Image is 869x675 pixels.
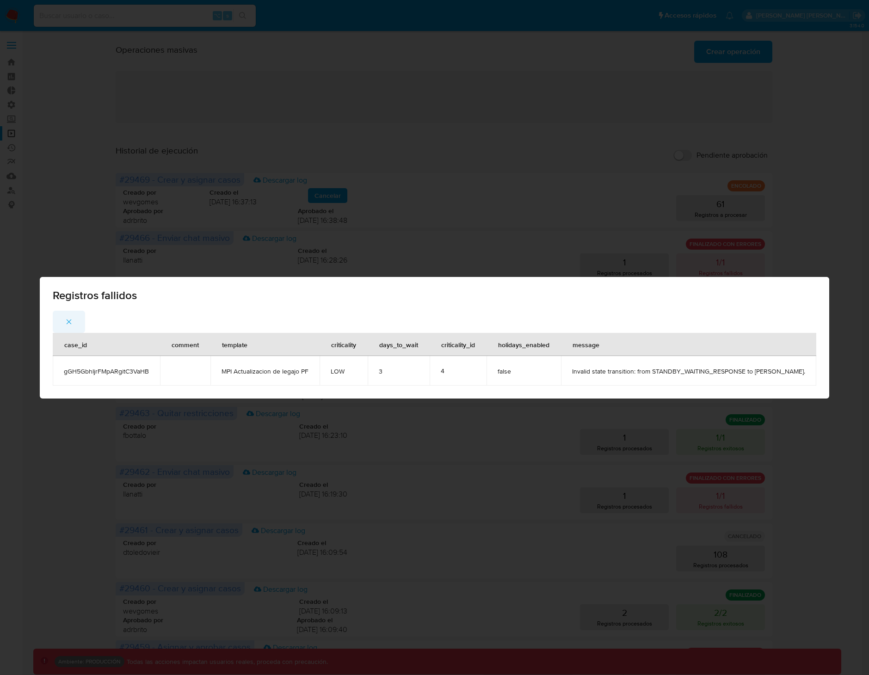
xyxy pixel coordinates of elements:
div: days_to_wait [368,333,429,356]
div: criticality [320,333,367,356]
span: Invalid state transition: from STANDBY_WAITING_RESPONSE to [PERSON_NAME]. [572,367,805,375]
span: Registros fallidos [53,290,816,301]
div: criticality_id [430,333,486,356]
span: MPI Actualizacion de legajo PF [222,367,308,375]
div: template [211,333,259,356]
span: gGH5GbhIjrFMpARgitC3VaHB [64,367,149,375]
span: 3 [379,367,419,375]
div: 4 [441,367,475,375]
span: false [498,367,550,375]
div: comment [160,333,210,356]
div: message [561,333,610,356]
span: LOW [331,367,357,375]
div: holidays_enabled [487,333,561,356]
div: case_id [53,333,98,356]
